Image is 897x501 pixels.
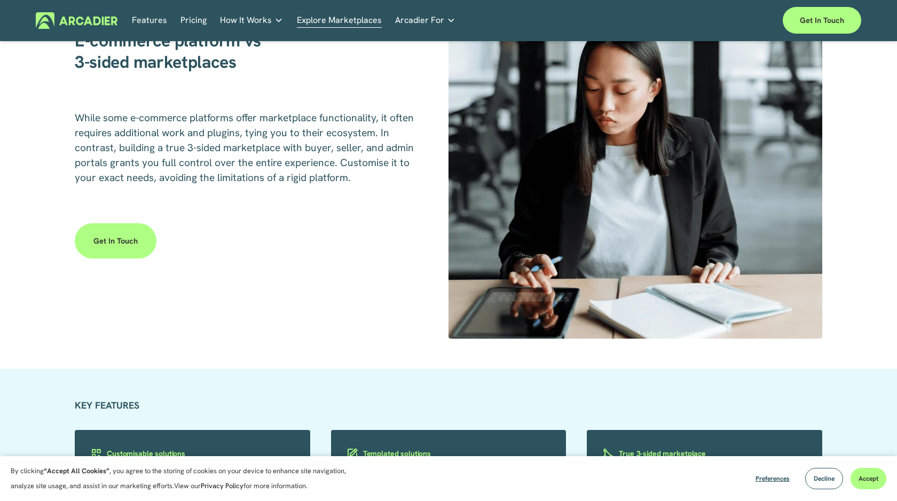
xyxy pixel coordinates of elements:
[395,13,444,28] span: Arcadier For
[36,12,117,29] img: Arcadier
[75,446,310,459] a: Customisable solutions
[201,481,243,490] a: Privacy Policy
[619,449,706,459] h3: True 3-sided marketplace
[44,466,109,475] strong: “Accept All Cookies”
[180,12,207,29] a: Pricing
[220,13,272,28] span: How It Works
[297,12,382,29] a: Explore Marketplaces
[844,450,897,501] div: Chat-Widget
[75,399,139,411] strong: KEY FEATURES
[783,7,861,34] a: Get in touch
[132,12,167,29] a: Features
[363,449,431,459] h3: Templated solutions
[587,446,822,459] a: True 3-sided marketplace
[75,223,156,259] a: Get in touch
[805,468,843,489] button: Decline
[220,12,283,29] a: folder dropdown
[814,474,835,483] span: Decline
[11,464,358,494] p: By clicking , you agree to the storing of cookies on your device to enhance site navigation, anal...
[395,12,455,29] a: folder dropdown
[75,111,416,184] span: While some e-commerce platforms offer marketplace functionality, it often requires additional wor...
[756,474,790,483] span: Preferences
[331,446,566,459] a: Templated solutions
[107,449,185,459] h3: Customisable solutions
[844,450,897,501] iframe: Chat Widget
[75,29,261,73] strong: E-commerce platform vs 3-sided marketplaces
[747,468,798,489] button: Preferences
